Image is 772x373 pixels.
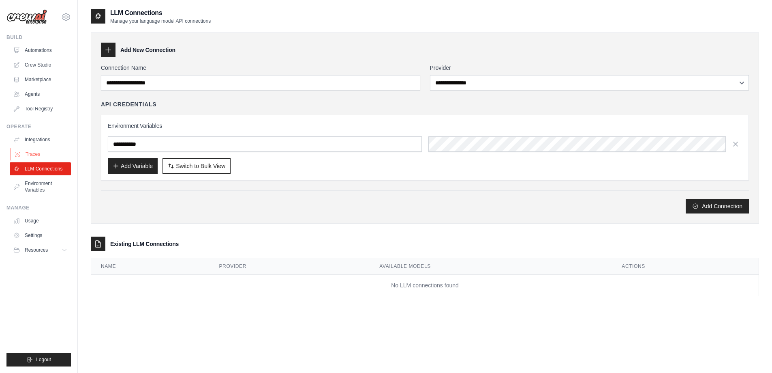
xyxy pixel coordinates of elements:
h3: Add New Connection [120,46,175,54]
a: LLM Connections [10,162,71,175]
button: Switch to Bulk View [163,158,231,174]
th: Actions [612,258,759,275]
img: Logo [6,9,47,25]
p: Manage your language model API connections [110,18,211,24]
button: Resources [10,244,71,257]
th: Available Models [370,258,612,275]
a: Marketplace [10,73,71,86]
a: Integrations [10,133,71,146]
span: Logout [36,356,51,363]
button: Add Connection [686,199,749,213]
a: Agents [10,88,71,101]
td: No LLM connections found [91,275,759,296]
a: Traces [11,148,72,161]
a: Automations [10,44,71,57]
h3: Environment Variables [108,122,742,130]
button: Logout [6,353,71,367]
h3: Existing LLM Connections [110,240,179,248]
h4: API Credentials [101,100,156,108]
h2: LLM Connections [110,8,211,18]
div: Operate [6,123,71,130]
span: Switch to Bulk View [176,162,225,170]
th: Provider [210,258,370,275]
a: Crew Studio [10,58,71,71]
label: Provider [430,64,749,72]
th: Name [91,258,210,275]
label: Connection Name [101,64,420,72]
a: Environment Variables [10,177,71,196]
div: Manage [6,205,71,211]
a: Tool Registry [10,102,71,115]
span: Resources [25,247,48,253]
a: Settings [10,229,71,242]
div: Build [6,34,71,41]
button: Add Variable [108,158,158,174]
a: Usage [10,214,71,227]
